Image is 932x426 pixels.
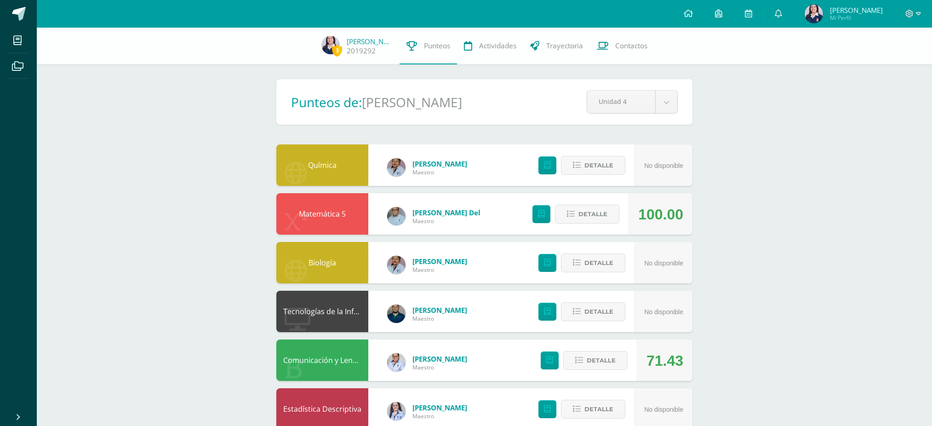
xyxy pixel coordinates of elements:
button: Detalle [563,351,628,370]
span: Mi Perfil [830,14,883,22]
a: [PERSON_NAME] [347,37,393,46]
span: Maestro [412,217,480,225]
img: 2ae3b50cfd2585439a92959790b77830.png [387,353,406,372]
span: No disponible [644,162,683,169]
span: Maestro [412,315,467,322]
span: Trayectoria [546,41,583,51]
span: [PERSON_NAME] [412,403,467,412]
a: Trayectoria [523,28,590,64]
span: No disponible [644,406,683,413]
button: Detalle [561,400,625,419]
h1: Punteos de: [291,93,362,111]
img: 8e0900b7d2c419510f864cc0b06d5426.png [805,5,823,23]
span: Unidad 4 [599,91,644,112]
span: [PERSON_NAME] [412,305,467,315]
span: No disponible [644,259,683,267]
div: Biología [276,242,368,283]
span: [PERSON_NAME] [830,6,883,15]
span: Detalle [584,157,613,174]
div: Matemática 5 [276,193,368,235]
img: 9bda7905687ab488ca4bd408901734b0.png [387,207,406,225]
span: No disponible [644,308,683,316]
span: Detalle [584,254,613,271]
span: Contactos [615,41,647,51]
div: Química [276,144,368,186]
img: d75c63bec02e1283ee24e764633d115c.png [387,305,406,323]
span: 3 [332,45,342,56]
a: Punteos [400,28,457,64]
span: Detalle [584,401,613,418]
button: Detalle [555,205,619,224]
div: Comunicación y Lenguaje L3 (Inglés) 5 [276,340,368,381]
h1: [PERSON_NAME] [362,93,462,111]
span: Punteos [424,41,450,51]
span: [PERSON_NAME] [412,257,467,266]
span: [PERSON_NAME] [412,354,467,363]
span: [PERSON_NAME] [412,159,467,168]
div: 100.00 [638,194,683,235]
span: Maestro [412,363,467,371]
div: 71.43 [646,340,683,381]
span: Maestro [412,412,467,420]
img: 8e0900b7d2c419510f864cc0b06d5426.png [321,36,340,54]
button: Detalle [561,156,625,175]
span: Maestro [412,266,467,274]
a: 2019292 [347,46,376,56]
img: f9f79b6582c409e48e29a3a1ed6b6674.png [387,256,406,274]
button: Detalle [561,253,625,272]
span: Detalle [578,206,607,223]
img: f9f79b6582c409e48e29a3a1ed6b6674.png [387,158,406,177]
div: Tecnologías de la Información y la Comunicación 5 [276,291,368,332]
span: [PERSON_NAME] del [412,208,480,217]
span: Actividades [479,41,516,51]
span: Detalle [587,352,616,369]
a: Actividades [457,28,523,64]
a: Unidad 4 [587,91,677,113]
a: Contactos [590,28,654,64]
span: Maestro [412,168,467,176]
button: Detalle [561,302,625,321]
span: Detalle [584,303,613,320]
img: 52a0b50beff1af3ace29594c9520a362.png [387,402,406,420]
